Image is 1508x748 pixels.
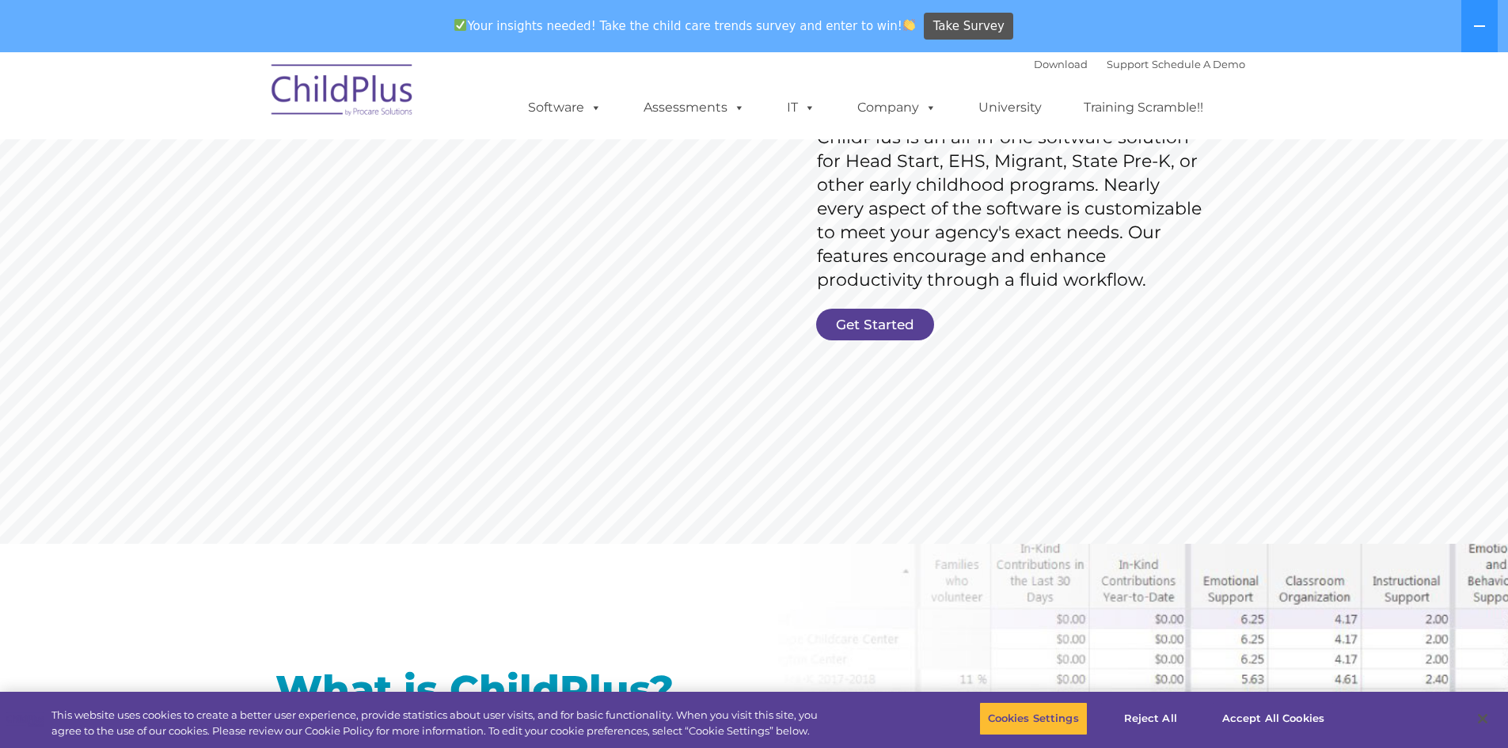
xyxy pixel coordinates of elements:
[628,92,761,123] a: Assessments
[1214,702,1333,735] button: Accept All Cookies
[1034,58,1088,70] a: Download
[771,92,831,123] a: IT
[924,13,1013,40] a: Take Survey
[448,10,922,41] span: Your insights needed! Take the child care trends survey and enter to win!
[512,92,617,123] a: Software
[264,53,422,132] img: ChildPlus by Procare Solutions
[979,702,1088,735] button: Cookies Settings
[817,126,1210,292] rs-layer: ChildPlus is an all-in-one software solution for Head Start, EHS, Migrant, State Pre-K, or other ...
[1107,58,1149,70] a: Support
[1101,702,1200,735] button: Reject All
[1465,701,1500,736] button: Close
[841,92,952,123] a: Company
[963,92,1058,123] a: University
[1068,92,1219,123] a: Training Scramble!!
[275,670,743,710] h1: What is ChildPlus?
[816,309,934,340] a: Get Started
[903,19,915,31] img: 👏
[454,19,466,31] img: ✅
[51,708,830,739] div: This website uses cookies to create a better user experience, provide statistics about user visit...
[1152,58,1245,70] a: Schedule A Demo
[933,13,1005,40] span: Take Survey
[1034,58,1245,70] font: |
